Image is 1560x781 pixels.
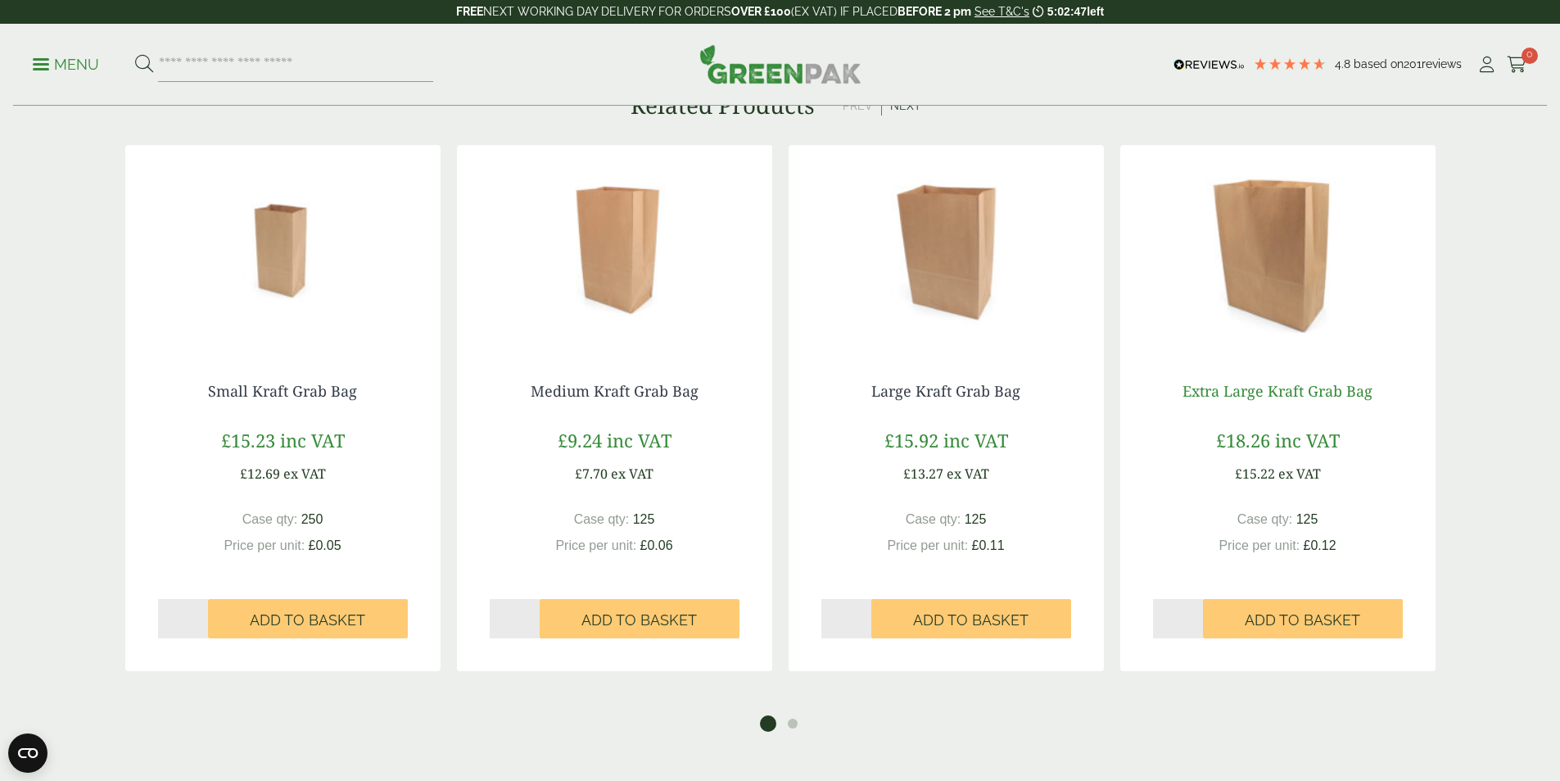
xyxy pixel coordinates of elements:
[224,538,305,552] span: Price per unit:
[1245,611,1360,629] span: Add to Basket
[1354,57,1404,70] span: Based on
[699,44,861,84] img: GreenPak Supplies
[1296,512,1318,526] span: 125
[1203,599,1403,638] button: Add to Basket
[633,512,655,526] span: 125
[1275,428,1340,452] span: inc VAT
[884,428,894,452] span: £
[1087,5,1104,18] span: left
[913,611,1029,629] span: Add to Basket
[1476,57,1497,73] i: My Account
[1253,57,1327,71] div: 4.79 Stars
[640,538,673,552] bdi: 0.06
[898,5,971,18] strong: BEFORE 2 pm
[972,538,979,552] span: £
[884,428,938,452] bdi: 15.92
[1304,538,1311,552] span: £
[611,465,653,483] span: ex VAT
[1219,538,1300,552] span: Price per unit:
[1173,59,1245,70] img: REVIEWS.io
[1237,512,1293,526] span: Case qty:
[965,512,987,526] span: 125
[1235,465,1242,483] span: £
[309,538,341,552] bdi: 0.05
[731,5,791,18] strong: OVER £100
[208,599,408,638] button: Add to Basket
[974,5,1029,18] a: See T&C's
[1422,57,1462,70] span: reviews
[250,611,365,629] span: Add to Basket
[574,512,630,526] span: Case qty:
[1235,465,1275,483] bdi: 15.22
[221,428,275,452] bdi: 15.23
[1404,57,1422,70] span: 201
[33,55,99,71] a: Menu
[558,428,602,452] bdi: 9.24
[531,381,699,401] a: Medium Kraft Grab Bag
[1047,5,1087,18] span: 5:02:47
[760,715,776,732] button: 1 of 2
[871,599,1071,638] button: Add to Basket
[1507,52,1527,77] a: 0
[1216,428,1270,452] bdi: 18.26
[242,512,298,526] span: Case qty:
[457,145,772,350] img: 3330041 Medium Kraft Grab Bag V1
[240,465,280,483] bdi: 12.69
[280,428,345,452] span: inc VAT
[631,92,815,120] h3: Related Products
[456,5,483,18] strong: FREE
[785,715,801,732] button: 2 of 2
[607,428,671,452] span: inc VAT
[906,512,961,526] span: Case qty:
[1278,465,1321,483] span: ex VAT
[1182,381,1372,401] a: Extra Large Kraft Grab Bag
[943,428,1008,452] span: inc VAT
[540,599,739,638] button: Add to Basket
[947,465,989,483] span: ex VAT
[972,538,1005,552] bdi: 0.11
[887,538,968,552] span: Price per unit:
[903,465,943,483] bdi: 13.27
[871,381,1020,401] a: Large Kraft Grab Bag
[283,465,326,483] span: ex VAT
[1335,57,1354,70] span: 4.8
[33,55,99,75] p: Menu
[558,428,567,452] span: £
[1304,538,1336,552] bdi: 0.12
[575,465,582,483] span: £
[240,465,247,483] span: £
[555,538,636,552] span: Price per unit:
[1120,145,1436,350] img: 3330043 Extra Large Kraft Grab Bag V1
[581,611,697,629] span: Add to Basket
[221,428,231,452] span: £
[1216,428,1226,452] span: £
[309,538,316,552] span: £
[903,465,911,483] span: £
[8,733,47,773] button: Open CMP widget
[125,145,441,350] img: 3330040 Small Kraft Grab Bag V1
[1522,48,1538,64] span: 0
[640,538,648,552] span: £
[208,381,357,401] a: Small Kraft Grab Bag
[301,512,323,526] span: 250
[575,465,608,483] bdi: 7.70
[789,145,1104,350] img: 3330042 Large Kraft Grab Bag V1
[1507,57,1527,73] i: Cart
